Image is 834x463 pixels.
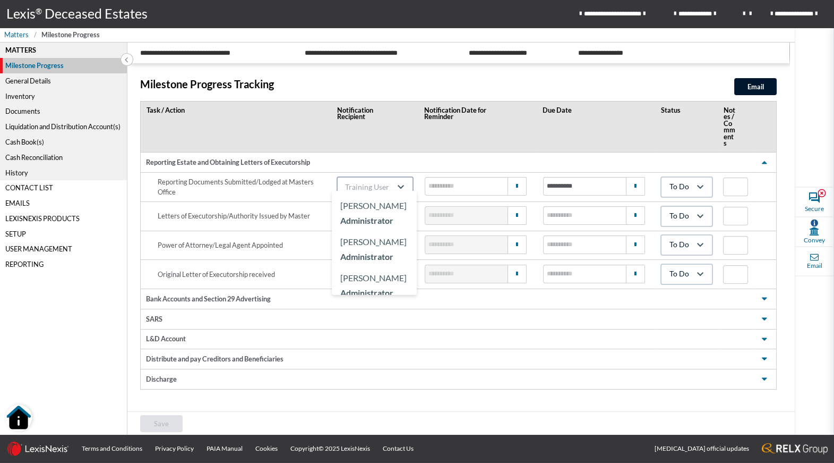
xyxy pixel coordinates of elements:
[667,211,690,221] span: To Do
[424,105,515,122] span: Notification Date for Reminder
[660,206,713,227] div: Search for option
[667,240,690,249] span: To Do
[667,191,692,192] input: Search for option
[343,279,392,280] input: Search for option
[4,30,29,40] span: Matters
[543,105,633,115] span: Due Date
[667,182,690,191] span: To Do
[141,289,331,309] td: Bank Accounts and Section 29 Advertising
[667,221,692,222] input: Search for option
[661,105,699,115] span: Status
[158,177,326,197] div: Reporting Documents Submitted/Lodged at Masters Office
[667,249,692,250] input: Search for option
[747,82,764,91] span: Email
[667,279,692,280] input: Search for option
[140,78,777,90] p: Milestone Progress Tracking
[147,105,306,115] span: Task / Action
[343,240,390,249] span: Training User
[660,176,713,198] div: Search for option
[376,435,420,462] a: Contact Us
[36,5,45,23] p: ®
[660,264,713,285] div: Search for option
[734,78,777,95] button: Email
[648,435,755,462] a: [MEDICAL_DATA] official updates
[343,269,390,279] span: Training User
[141,349,331,369] td: Distribute and pay Creditors and Beneficiaries
[337,234,414,256] div: Search for option
[75,435,149,462] a: Terms and Conditions
[200,435,249,462] a: PAIA Manual
[158,270,326,280] div: Original Letter of Executorship received
[337,206,414,227] div: Search for option
[149,435,200,462] a: Privacy Policy
[337,264,414,285] div: Search for option
[141,330,331,350] td: L&D Account
[724,105,735,148] span: Notes / Comments
[337,105,398,122] span: Notification Recipient
[660,234,713,256] div: Search for option
[343,221,392,222] input: Search for option
[6,441,69,456] img: LexisNexis_logo.0024414d.png
[343,182,392,192] input: Search for option
[158,240,326,250] div: Power of Attorney/Legal Agent Appointed
[5,405,32,431] button: Open Resource Center
[249,435,284,462] a: Cookies
[667,269,690,279] span: To Do
[141,369,331,390] td: Discharge
[343,249,392,250] input: Search for option
[141,309,331,330] td: SARS
[284,435,376,462] a: Copyright© 2025 LexisNexis
[762,443,828,454] img: RELX_logo.65c3eebe.png
[805,204,824,213] span: Secure
[343,211,390,221] span: Training User
[804,235,825,245] span: Convey
[158,211,326,221] div: Letters of Executorship/Authority Issued by Master
[141,153,331,173] td: Reporting Estate and Obtaining Letters of Executorship
[337,176,414,198] div: Search for option
[4,30,34,40] a: Matters
[807,261,822,271] span: Email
